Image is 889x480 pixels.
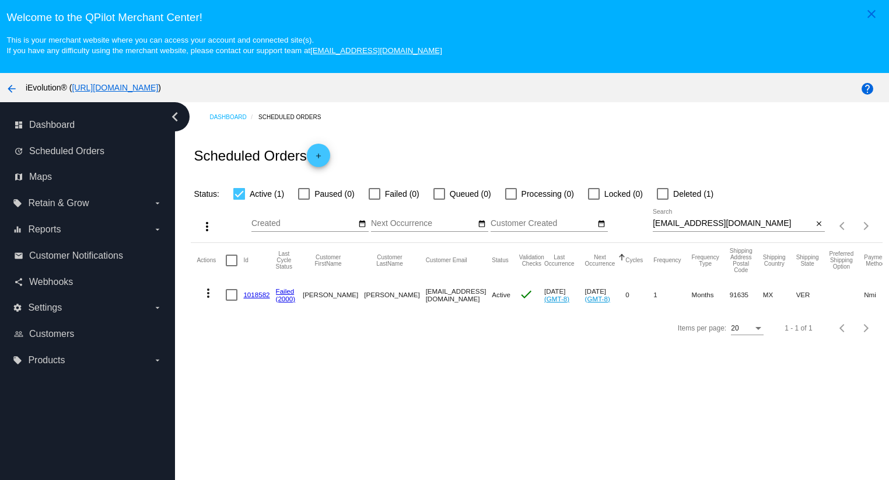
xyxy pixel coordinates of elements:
mat-icon: check [519,287,533,301]
button: Change sorting for PreferredShippingOption [829,251,854,270]
mat-cell: Months [692,278,730,312]
a: people_outline Customers [14,325,162,343]
button: Next page [855,316,878,340]
span: Reports [28,224,61,235]
a: [URL][DOMAIN_NAME] [72,83,158,92]
a: [EMAIL_ADDRESS][DOMAIN_NAME] [310,46,442,55]
span: Settings [28,302,62,313]
span: Active (1) [250,187,284,201]
span: Webhooks [29,277,73,287]
mat-cell: [DATE] [585,278,626,312]
mat-cell: 0 [625,278,653,312]
i: settings [13,303,22,312]
i: dashboard [14,120,23,130]
i: chevron_left [166,107,184,126]
mat-icon: close [815,220,823,229]
mat-icon: date_range [478,220,486,229]
span: Maps [29,172,52,182]
a: dashboard Dashboard [14,116,162,134]
button: Change sorting for PaymentMethod.Type [864,254,887,267]
a: Scheduled Orders [258,108,331,126]
input: Next Occurrence [371,219,476,228]
mat-icon: close [864,7,878,21]
span: Customer Notifications [29,251,123,261]
span: Dashboard [29,120,75,130]
i: local_offer [13,356,22,365]
mat-cell: 1 [653,278,691,312]
a: email Customer Notifications [14,246,162,265]
button: Previous page [831,214,855,238]
a: (GMT-8) [544,295,569,302]
i: arrow_drop_down [153,225,162,234]
button: Change sorting for LastOccurrenceUtc [544,254,575,267]
button: Change sorting for CustomerFirstName [303,254,353,267]
span: Status: [194,189,219,199]
mat-icon: more_vert [200,220,214,234]
mat-header-cell: Actions [197,243,226,278]
mat-cell: VER [796,278,829,312]
span: Deleted (1) [673,187,713,201]
a: 1018582 [243,291,269,298]
h3: Welcome to the QPilot Merchant Center! [6,11,882,24]
span: Active [492,291,510,298]
span: Scheduled Orders [29,146,104,156]
button: Previous page [831,316,855,340]
input: Customer Created [491,219,596,228]
mat-cell: 91635 [730,278,763,312]
button: Change sorting for Status [492,257,508,264]
button: Change sorting for CustomerEmail [426,257,467,264]
i: arrow_drop_down [153,356,162,365]
mat-cell: [PERSON_NAME] [303,278,364,312]
i: update [14,147,23,156]
i: email [14,251,23,260]
button: Change sorting for FrequencyType [692,254,719,267]
span: Processing (0) [521,187,574,201]
mat-header-cell: Validation Checks [519,243,544,278]
i: people_outline [14,329,23,339]
mat-icon: date_range [597,220,605,229]
input: Search [653,219,813,228]
a: update Scheduled Orders [14,142,162,161]
button: Change sorting for ShippingState [796,254,819,267]
mat-icon: add [311,152,325,166]
span: 20 [731,324,738,332]
a: map Maps [14,168,162,186]
mat-cell: MX [763,278,796,312]
button: Change sorting for Id [243,257,248,264]
button: Change sorting for CustomerLastName [364,254,415,267]
span: Products [28,355,65,366]
span: Paused (0) [314,187,354,201]
span: Failed (0) [385,187,419,201]
mat-select: Items per page: [731,325,764,333]
button: Change sorting for ShippingPostcode [730,248,752,273]
button: Change sorting for NextOccurrenceUtc [585,254,615,267]
a: (2000) [276,295,296,302]
i: arrow_drop_down [153,199,162,208]
i: map [14,172,23,182]
h2: Scheduled Orders [194,144,330,167]
div: Items per page: [678,324,726,332]
span: iEvolution® ( ) [26,83,161,92]
button: Change sorting for Cycles [625,257,643,264]
span: Locked (0) [604,187,643,201]
button: Next page [855,214,878,238]
a: Dashboard [209,108,258,126]
button: Change sorting for ShippingCountry [763,254,786,267]
span: Retain & Grow [28,198,89,208]
a: share Webhooks [14,273,162,291]
mat-icon: help [860,82,874,96]
mat-icon: date_range [358,220,366,229]
input: Created [251,219,356,228]
i: equalizer [13,225,22,234]
i: share [14,277,23,287]
button: Change sorting for LastProcessingCycleId [276,251,292,270]
span: Queued (0) [450,187,491,201]
button: Change sorting for Frequency [653,257,681,264]
small: This is your merchant website where you can access your account and connected site(s). If you hav... [6,36,442,55]
mat-icon: more_vert [201,286,215,300]
mat-cell: [EMAIL_ADDRESS][DOMAIN_NAME] [426,278,492,312]
i: arrow_drop_down [153,303,162,312]
button: Clear [813,218,825,230]
a: (GMT-8) [585,295,610,302]
i: local_offer [13,199,22,208]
